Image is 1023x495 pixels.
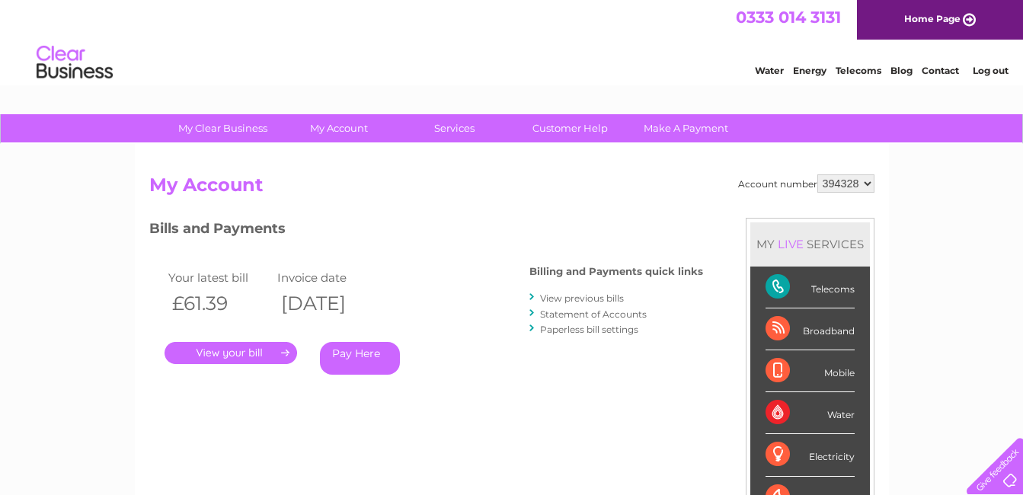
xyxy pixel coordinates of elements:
a: Blog [890,65,913,76]
div: Clear Business is a trading name of Verastar Limited (registered in [GEOGRAPHIC_DATA] No. 3667643... [152,8,872,74]
div: Telecoms [766,267,855,308]
a: Energy [793,65,826,76]
a: Log out [973,65,1009,76]
div: Water [766,392,855,434]
td: Invoice date [273,267,383,288]
th: [DATE] [273,288,383,319]
a: Statement of Accounts [540,308,647,320]
div: MY SERVICES [750,222,870,266]
a: Contact [922,65,959,76]
a: Customer Help [507,114,633,142]
a: My Clear Business [160,114,286,142]
div: Broadband [766,308,855,350]
a: Make A Payment [623,114,749,142]
a: My Account [276,114,401,142]
div: Electricity [766,434,855,476]
h4: Billing and Payments quick links [529,266,703,277]
a: Water [755,65,784,76]
a: . [165,342,297,364]
div: Mobile [766,350,855,392]
th: £61.39 [165,288,274,319]
img: logo.png [36,40,113,86]
div: Account number [738,174,874,193]
td: Your latest bill [165,267,274,288]
a: Telecoms [836,65,881,76]
a: Paperless bill settings [540,324,638,335]
a: Pay Here [320,342,400,375]
a: Services [392,114,517,142]
h3: Bills and Payments [149,218,703,244]
a: View previous bills [540,292,624,304]
a: 0333 014 3131 [736,8,841,27]
div: LIVE [775,237,807,251]
h2: My Account [149,174,874,203]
